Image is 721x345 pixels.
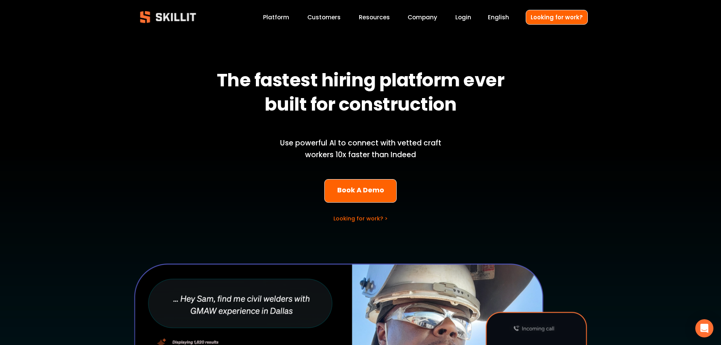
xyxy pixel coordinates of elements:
a: Book A Demo [324,179,397,203]
img: Skillit [134,6,202,28]
div: Open Intercom Messenger [695,319,713,337]
span: Resources [359,13,390,22]
strong: The fastest hiring platform ever built for construction [217,66,508,122]
span: English [488,13,509,22]
a: Customers [307,12,341,22]
a: Looking for work? [526,10,588,25]
a: Platform [263,12,289,22]
a: Login [455,12,471,22]
a: Company [408,12,437,22]
a: Looking for work? > [333,215,388,222]
p: Use powerful AI to connect with vetted craft workers 10x faster than Indeed [267,137,454,161]
a: folder dropdown [359,12,390,22]
div: language picker [488,12,509,22]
